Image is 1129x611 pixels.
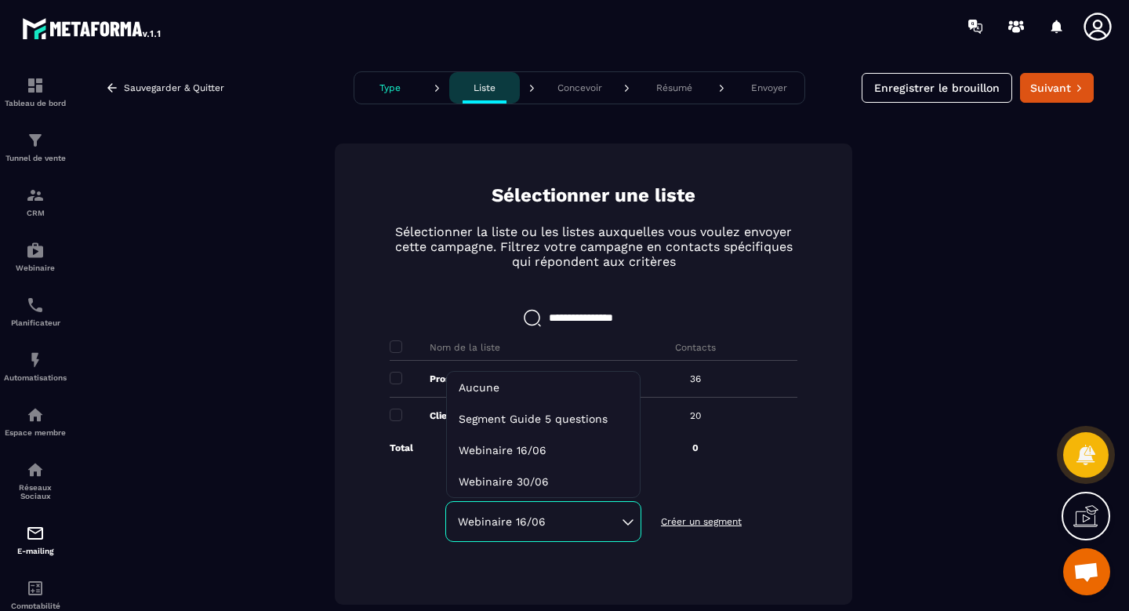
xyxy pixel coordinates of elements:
a: emailemailE-mailing [4,512,67,567]
a: social-networksocial-networkRéseaux Sociaux [4,449,67,512]
a: formationformationCRM [4,174,67,229]
a: formationformationTunnel de vente [4,119,67,174]
p: Concevoir [557,82,602,93]
img: formation [26,186,45,205]
p: Tunnel de vente [4,154,67,162]
p: Créer un segment [661,515,742,528]
button: Concevoir [544,72,615,104]
p: Réseaux Sociaux [4,483,67,500]
p: Comptabilité [4,602,67,610]
p: E-mailing [4,547,67,555]
li: Webinaire 30/06 [447,466,640,497]
p: Espace membre [4,428,67,437]
p: Planificateur [4,318,67,327]
button: Sauvegarder & Quitter [93,74,236,102]
p: Tableau de bord [4,99,67,107]
p: Client [430,409,456,422]
li: Webinaire 16/06 [447,435,640,466]
p: 36 [594,373,797,385]
p: 20 [594,409,797,422]
p: Automatisations [4,373,67,382]
p: Nom de la liste [430,341,500,354]
img: logo [22,14,163,42]
button: Suivant [1020,73,1094,103]
img: scheduler [26,296,45,315]
button: Type [354,72,425,104]
a: automationsautomationsWebinaire [4,229,67,284]
p: Envoyer [751,82,787,93]
p: Webinaire [4,264,67,272]
p: 0 [594,442,797,454]
p: Type [379,82,401,93]
img: formation [26,76,45,95]
a: schedulerschedulerPlanificateur [4,284,67,339]
button: Liste [449,72,520,104]
li: Aucune [447,372,640,403]
a: formationformationTableau de bord [4,64,67,119]
a: automationsautomationsAutomatisations [4,339,67,394]
p: Sélectionner la liste ou les listes auxquelles vous voulez envoyer cette campagne. Filtrez votre ... [385,224,802,269]
p: Sélectionner une liste [492,183,695,209]
img: automations [26,406,45,424]
img: automations [26,351,45,369]
p: Résumé [656,82,692,93]
p: Total [390,434,594,462]
p: Prospect [430,373,471,385]
img: social-network [26,460,45,479]
img: formation [26,131,45,150]
a: Open chat [1063,548,1110,595]
p: Contacts [675,341,716,354]
img: automations [26,241,45,260]
li: Segment Guide 5 questions [447,403,640,435]
p: Liste [474,82,496,93]
button: Résumé [639,72,710,104]
img: accountant [26,579,45,598]
button: Envoyer [734,72,804,104]
a: automationsautomationsEspace membre [4,394,67,449]
img: email [26,524,45,543]
p: CRM [4,209,67,217]
button: Enregistrer le brouillon [862,73,1012,103]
